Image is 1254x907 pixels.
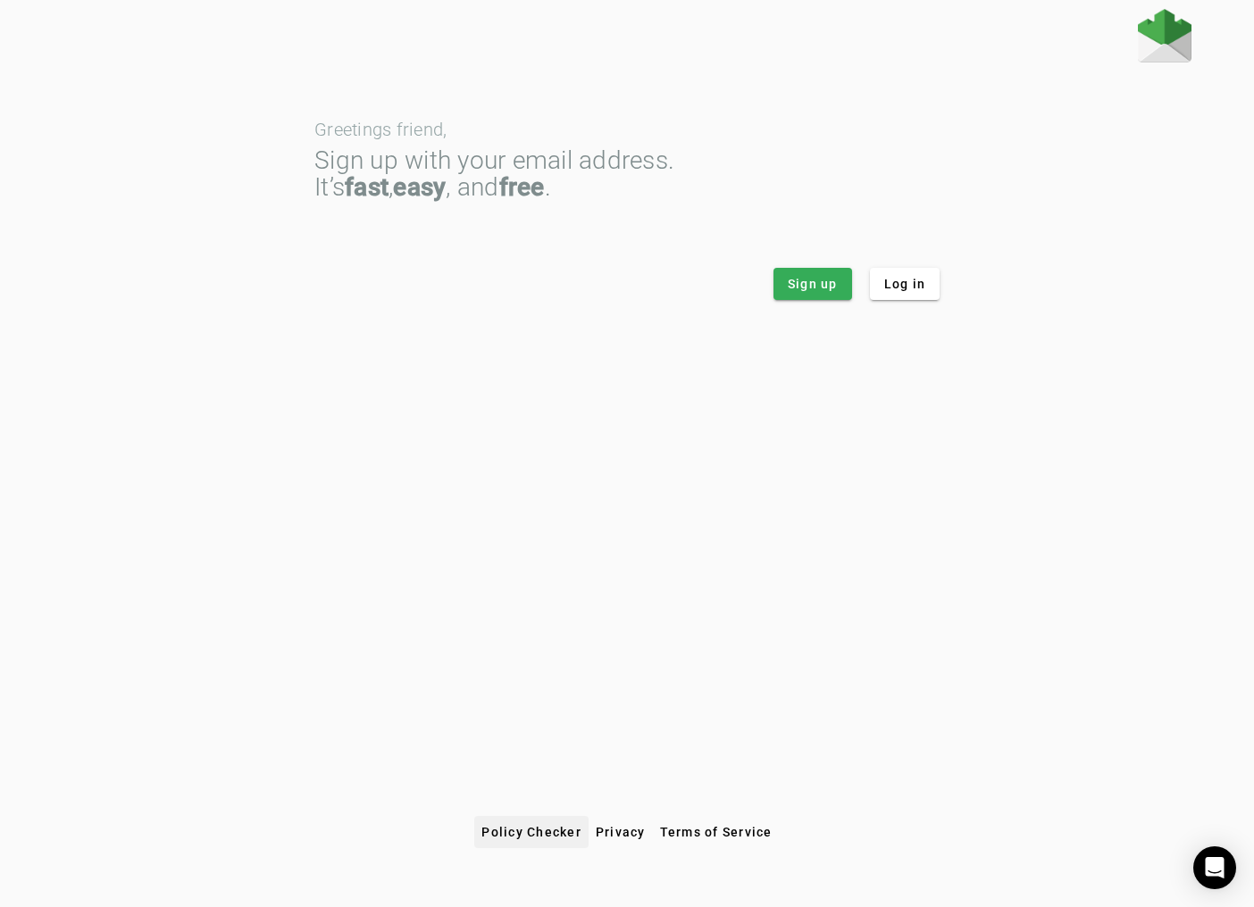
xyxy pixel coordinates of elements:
strong: fast [345,172,389,202]
span: Log in [884,275,926,293]
span: Policy Checker [481,825,581,839]
span: Sign up [788,275,838,293]
button: Policy Checker [474,816,589,848]
span: Terms of Service [660,825,773,839]
div: Sign up with your email address. It’s , , and . [314,147,940,201]
strong: free [499,172,545,202]
div: Greetings friend, [314,121,940,138]
span: Privacy [596,825,646,839]
strong: easy [393,172,446,202]
button: Sign up [773,268,852,300]
div: Open Intercom Messenger [1193,846,1236,889]
img: Fraudmarc Logo [1138,9,1191,62]
button: Terms of Service [653,816,780,848]
button: Log in [870,268,940,300]
button: Privacy [589,816,653,848]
